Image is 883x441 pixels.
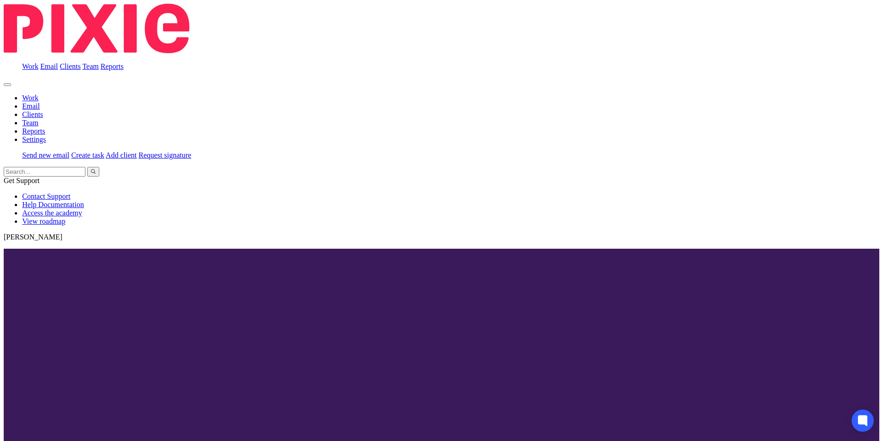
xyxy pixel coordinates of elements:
[4,233,879,241] p: [PERSON_NAME]
[22,151,69,159] a: Send new email
[4,4,189,53] img: Pixie
[87,167,99,177] button: Search
[22,62,38,70] a: Work
[4,167,85,177] input: Search
[22,217,66,225] a: View roadmap
[22,201,84,208] a: Help Documentation
[82,62,98,70] a: Team
[22,192,70,200] a: Contact Support
[40,62,58,70] a: Email
[101,62,124,70] a: Reports
[22,110,43,118] a: Clients
[22,94,38,102] a: Work
[22,209,82,217] a: Access the academy
[106,151,137,159] a: Add client
[71,151,104,159] a: Create task
[60,62,80,70] a: Clients
[139,151,191,159] a: Request signature
[22,119,38,127] a: Team
[22,102,40,110] a: Email
[22,127,45,135] a: Reports
[22,135,46,143] a: Settings
[4,177,40,184] span: Get Support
